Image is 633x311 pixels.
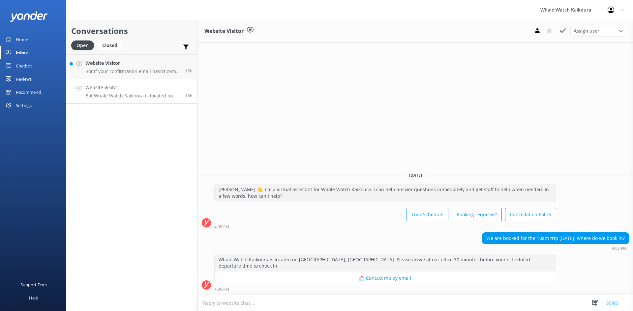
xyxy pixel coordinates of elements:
[612,246,627,250] strong: 4:06 PM
[16,33,28,46] div: Home
[85,68,180,74] p: Bot: If your confirmation email hasn’t come through, please contact us at [EMAIL_ADDRESS][DOMAIN_...
[10,11,48,22] img: yonder-white-logo.png
[405,172,426,178] span: [DATE]
[66,54,197,79] a: Website VisitorBot:If your confirmation email hasn’t come through, please contact us at [EMAIL_AD...
[16,46,28,59] div: Inbox
[482,246,629,250] div: Sep 08 2025 04:06pm (UTC +12:00) Pacific/Auckland
[66,79,197,104] a: Website VisitorBot:Whale Watch Kaikoura is located on [GEOGRAPHIC_DATA], [GEOGRAPHIC_DATA]. Pleas...
[16,86,41,99] div: Recommend
[16,59,32,72] div: Chatbot
[71,25,193,37] h2: Conversations
[185,68,193,74] span: Sep 08 2025 05:57pm (UTC +12:00) Pacific/Auckland
[214,287,556,291] div: Sep 08 2025 04:06pm (UTC +12:00) Pacific/Auckland
[452,208,502,221] button: Booking required?
[185,93,193,98] span: Sep 08 2025 04:06pm (UTC +12:00) Pacific/Auckland
[574,27,599,35] span: Assign user
[214,225,229,229] strong: 4:05 PM
[214,287,229,291] strong: 4:06 PM
[215,184,556,201] div: [PERSON_NAME] 👋, I'm a virtual assistant for Whale Watch Kaikoura. I can help answer questions im...
[407,208,448,221] button: Tour Schedule
[97,41,126,49] a: Closed
[505,208,556,221] button: Cancellation Policy
[29,291,38,304] div: Help
[85,60,180,67] h4: Website Visitor
[16,72,32,86] div: Reviews
[482,233,629,244] div: We are booked for the 10am trip [DATE], where do we book in?
[97,40,122,50] div: Closed
[85,84,180,91] h4: Website Visitor
[16,99,32,112] div: Settings
[214,224,556,229] div: Sep 08 2025 04:05pm (UTC +12:00) Pacific/Auckland
[71,40,94,50] div: Open
[204,27,244,36] h3: Website Visitor
[20,278,47,291] div: Support Docs
[215,254,556,272] div: Whale Watch Kaikoura is located on [GEOGRAPHIC_DATA], [GEOGRAPHIC_DATA]. Please arrive at our off...
[71,41,97,49] a: Open
[85,93,180,99] p: Bot: Whale Watch Kaikoura is located on [GEOGRAPHIC_DATA], [GEOGRAPHIC_DATA]. Please arrive at ou...
[570,26,626,36] div: Assign User
[215,272,556,285] button: 📩 Contact me by email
